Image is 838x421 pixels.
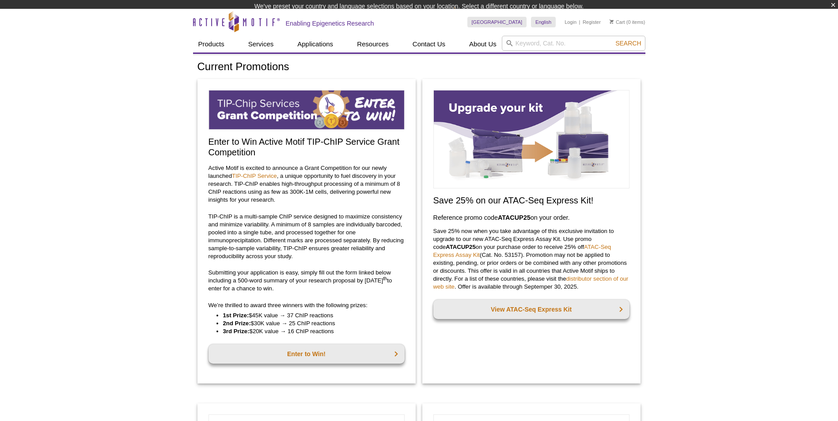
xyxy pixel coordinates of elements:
a: View ATAC-Seq Express Kit [433,300,629,319]
strong: 1st Prize: [223,312,249,319]
img: Your Cart [610,19,614,24]
h1: Current Promotions [197,61,641,74]
img: TIP-ChIP Service Grant Competition [209,90,405,130]
p: Submitting your application is easy, simply fill out the form linked below including a 500-word s... [209,269,405,293]
button: Search [613,39,644,47]
a: Applications [292,36,338,53]
strong: ATACUP25 [446,244,476,250]
img: Change Here [454,7,478,27]
a: [GEOGRAPHIC_DATA] [467,17,527,27]
a: English [531,17,556,27]
sup: th [383,276,387,281]
a: Resources [352,36,394,53]
a: Register [583,19,601,25]
li: $30K value → 25 ChIP reactions [223,320,396,327]
strong: 2nd Prize: [223,320,251,327]
input: Keyword, Cat. No. [502,36,645,51]
a: Enter to Win! [209,344,405,364]
li: $20K value → 16 ChIP reactions [223,327,396,335]
a: distributor section of our web site [433,275,629,290]
a: Contact Us [407,36,451,53]
a: TIP-ChIP Service [232,173,277,179]
strong: ATACUP25 [498,214,531,221]
p: We’re thrilled to award three winners with the following prizes: [209,301,405,309]
a: Services [243,36,279,53]
p: Save 25% now when you take advantage of this exclusive invitation to upgrade to our new ATAC-Seq ... [433,227,629,291]
a: Login [565,19,576,25]
li: | [579,17,580,27]
p: TIP-ChIP is a multi-sample ChIP service designed to maximize consistency and minimize variability... [209,213,405,260]
h2: Enter to Win Active Motif TIP-ChIP Service Grant Competition [209,136,405,158]
h2: Enabling Epigenetics Research [286,19,374,27]
a: About Us [464,36,502,53]
strong: 3rd Prize: [223,328,250,335]
li: (0 items) [610,17,645,27]
a: Products [193,36,230,53]
a: ATAC-Seq Express Assay Kit [433,244,611,258]
img: Save on ATAC-Seq Express Assay Kit [433,90,629,188]
span: Search [615,40,641,47]
li: $45K value → 37 ChIP reactions [223,312,396,320]
p: Active Motif is excited to announce a Grant Competition for our newly launched , a unique opportu... [209,164,405,204]
h3: Reference promo code on your order. [433,212,629,223]
h2: Save 25% on our ATAC-Seq Express Kit! [433,195,629,206]
a: Cart [610,19,625,25]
